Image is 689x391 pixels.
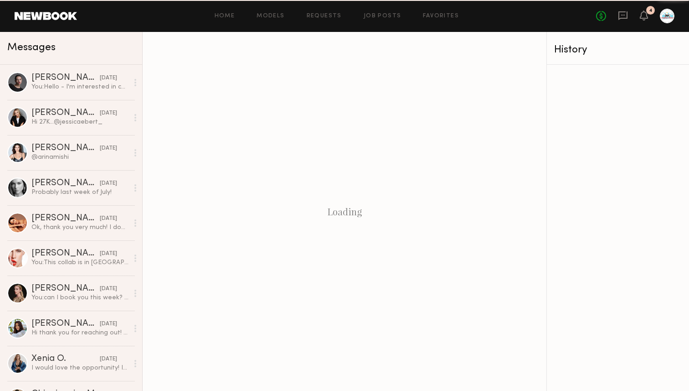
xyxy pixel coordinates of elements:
[364,13,401,19] a: Job Posts
[31,319,100,328] div: [PERSON_NAME]
[31,214,100,223] div: [PERSON_NAME]
[31,118,129,126] div: Hi 27K…@jessicaebert_
[100,250,117,258] div: [DATE]
[307,13,342,19] a: Requests
[100,109,117,118] div: [DATE]
[649,8,653,13] div: 4
[31,355,100,364] div: Xenia O.
[100,144,117,153] div: [DATE]
[31,293,129,302] div: You: can I book you this week? IF so what day works for you so I can let the clinic know. We can ...
[215,13,235,19] a: Home
[31,249,100,258] div: [PERSON_NAME]
[31,73,100,83] div: [PERSON_NAME]
[100,179,117,188] div: [DATE]
[31,328,129,337] div: Hi thank you for reaching out! Unfortunately that is not an ideal rate for me.
[100,355,117,364] div: [DATE]
[31,364,129,372] div: I would love the opportunity! I am out of town for the summer, but if the offer still stands in S...
[100,285,117,293] div: [DATE]
[257,13,284,19] a: Models
[143,32,546,391] div: Loading
[100,74,117,83] div: [DATE]
[31,188,129,197] div: Probably last week of July!
[100,320,117,328] div: [DATE]
[31,109,100,118] div: [PERSON_NAME]
[100,214,117,223] div: [DATE]
[31,258,129,267] div: You: This collab is in [GEOGRAPHIC_DATA]...are you in town?
[31,284,100,293] div: [PERSON_NAME]
[7,42,56,53] span: Messages
[31,179,100,188] div: [PERSON_NAME]
[31,153,129,162] div: @arinamishi
[423,13,459,19] a: Favorites
[31,144,100,153] div: [PERSON_NAME]
[31,83,129,91] div: You: Hello - I'm interested in casting you for swim wear shoot in [GEOGRAPHIC_DATA]. Are you avai...
[554,45,682,55] div: History
[31,223,129,232] div: Ok, thank you very much! I don't know if I'll be there next weekend, I think I'm going on a trip ...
